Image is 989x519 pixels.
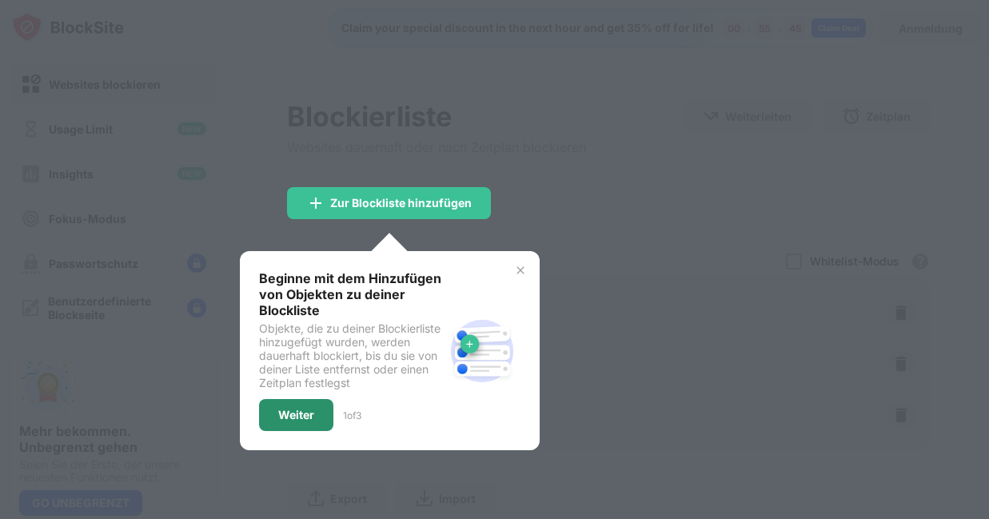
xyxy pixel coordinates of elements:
[330,197,472,210] div: Zur Blockliste hinzufügen
[259,270,444,318] div: Beginne mit dem Hinzufügen von Objekten zu deiner Blockliste
[278,409,314,421] div: Weiter
[444,313,520,389] img: block-site.svg
[259,321,444,389] div: Objekte, die zu deiner Blockierliste hinzugefügt wurden, werden dauerhaft blockiert, bis du sie v...
[343,409,361,421] div: 1 of 3
[514,264,527,277] img: x-button.svg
